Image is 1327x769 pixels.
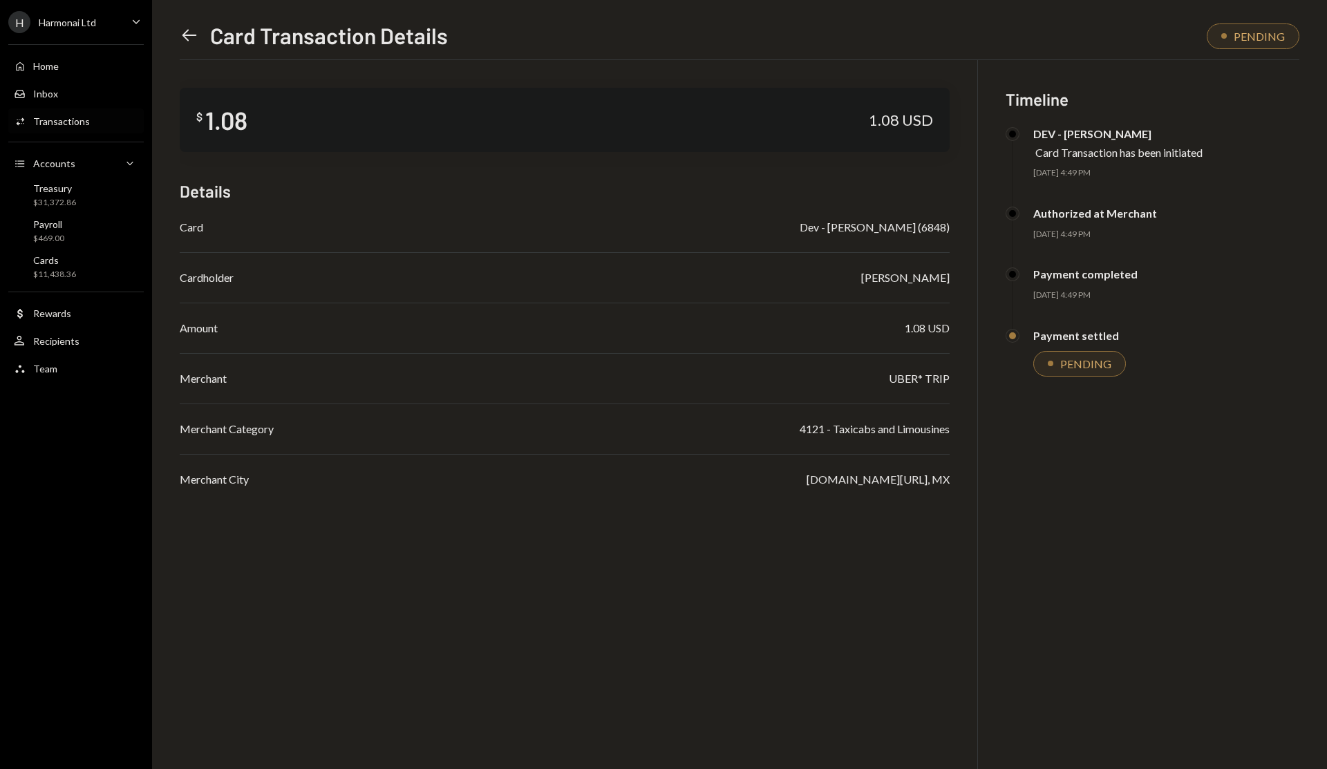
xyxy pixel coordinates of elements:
div: Payment settled [1033,329,1119,342]
h1: Card Transaction Details [210,21,448,49]
div: DEV - [PERSON_NAME] [1033,127,1203,140]
a: Transactions [8,108,144,133]
div: Merchant [180,370,227,387]
div: $11,438.36 [33,269,76,281]
a: Payroll$469.00 [8,214,144,247]
div: PENDING [1060,357,1111,370]
h3: Details [180,180,231,202]
div: 1.08 USD [869,111,933,130]
div: Merchant City [180,471,249,488]
h3: Timeline [1006,88,1299,111]
div: UBER* TRIP [889,370,950,387]
a: Rewards [8,301,144,325]
div: Cards [33,254,76,266]
a: Inbox [8,81,144,106]
div: [DATE] 4:49 PM [1033,167,1299,179]
div: H [8,11,30,33]
div: $469.00 [33,233,64,245]
div: Team [33,363,57,374]
a: Team [8,356,144,381]
div: Home [33,60,59,72]
div: [DATE] 4:49 PM [1033,229,1299,240]
div: 1.08 [205,104,247,135]
div: Recipients [33,335,79,347]
div: Payment completed [1033,267,1138,281]
div: Treasury [33,182,76,194]
div: 4121 - Taxicabs and Limousines [800,421,950,437]
div: Card [180,219,203,236]
div: Inbox [33,88,58,99]
div: 1.08 USD [905,320,950,336]
a: Cards$11,438.36 [8,250,144,283]
div: Merchant Category [180,421,274,437]
div: Transactions [33,115,90,127]
div: [PERSON_NAME] [861,269,950,286]
div: Harmonai Ltd [39,17,96,28]
a: Accounts [8,151,144,175]
div: $ [196,110,203,124]
div: Authorized at Merchant [1033,207,1157,220]
a: Treasury$31,372.86 [8,178,144,211]
div: $31,372.86 [33,197,76,209]
div: Dev - [PERSON_NAME] (6848) [800,219,950,236]
div: Cardholder [180,269,234,286]
a: Home [8,53,144,78]
a: Recipients [8,328,144,353]
div: Accounts [33,158,75,169]
div: [DATE] 4:49 PM [1033,289,1299,301]
div: PENDING [1234,30,1285,43]
div: Card Transaction has been initiated [1035,146,1203,159]
div: [DOMAIN_NAME][URL], MX [807,471,950,488]
div: Rewards [33,307,71,319]
div: Amount [180,320,218,336]
div: Payroll [33,218,64,230]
